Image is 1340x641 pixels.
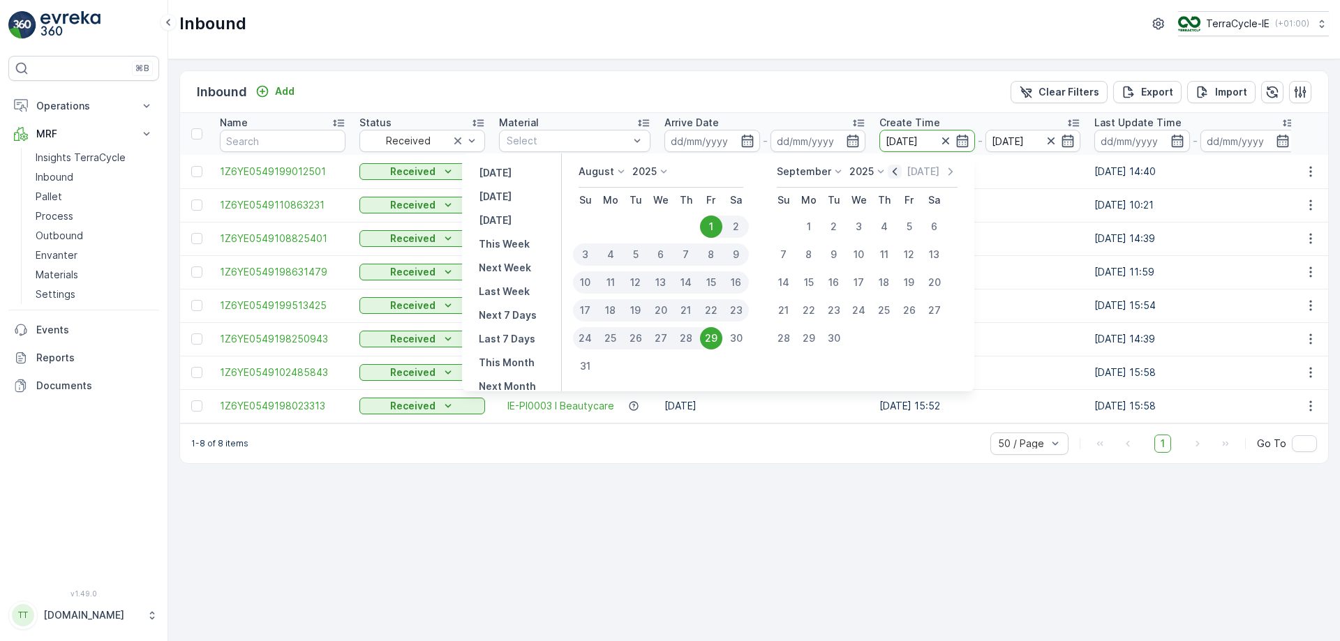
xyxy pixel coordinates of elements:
p: Material [499,116,539,130]
th: Thursday [673,188,699,213]
a: Events [8,316,159,344]
p: This Week [479,237,530,251]
p: Received [390,299,435,312]
div: 22 [798,299,820,322]
p: Outbound [36,229,83,243]
div: 28 [773,327,795,349]
div: 28 [673,327,699,349]
button: Received [359,398,485,414]
div: 18 [873,271,895,294]
div: 30 [725,327,747,349]
div: 5 [898,216,921,238]
input: dd/mm/yyyy [770,130,866,152]
td: [DATE] [657,389,872,423]
div: 27 [923,299,946,322]
p: TerraCycle-IE [1206,17,1270,31]
th: Sunday [771,188,796,213]
th: Wednesday [648,188,673,213]
p: Import [1215,85,1247,99]
a: Documents [8,372,159,400]
p: Events [36,323,154,337]
div: 19 [623,299,648,322]
button: Received [359,163,485,180]
button: Import [1187,81,1256,103]
div: 14 [773,271,795,294]
td: [DATE] 14:39 [1087,322,1302,356]
div: 16 [724,271,749,294]
a: 1Z6YE0549198023313 [220,399,345,413]
p: September [777,165,831,179]
td: [DATE] 13:46 [872,322,1087,356]
div: 8 [699,243,724,266]
td: [DATE] 11:59 [1087,255,1302,289]
div: 4 [598,243,623,266]
div: 6 [648,243,673,266]
a: Pallet [30,187,159,206]
div: 7 [673,243,699,266]
p: Add [275,84,295,98]
p: Create Time [879,116,940,130]
div: 12 [898,243,921,266]
div: 11 [873,243,895,266]
a: 1Z6YE0549102485843 [220,365,345,379]
p: MRF [36,127,131,141]
p: Received [390,365,435,379]
p: Inbound [36,170,73,184]
p: Last Week [479,285,530,299]
input: dd/mm/yyyy [1094,130,1190,152]
a: 1Z6YE0549198631479 [220,265,345,279]
a: Materials [30,265,159,285]
p: 1-8 of 8 items [191,438,248,449]
a: Inbound [30,167,159,187]
div: Toggle Row Selected [191,400,202,412]
div: 1 [798,216,820,238]
div: Toggle Row Selected [191,367,202,378]
p: [DATE] [479,213,512,227]
p: Reports [36,351,154,365]
th: Sunday [573,188,598,213]
div: 20 [923,271,946,294]
p: Arrive Date [664,116,719,130]
button: Add [250,83,300,100]
td: [DATE] 10:21 [1087,188,1302,222]
div: 7 [773,243,795,266]
p: [DOMAIN_NAME] [43,608,140,622]
button: Last 7 Days [473,331,541,347]
div: 4 [873,216,895,238]
div: 15 [699,271,724,294]
input: Search [220,130,345,152]
td: [DATE] 13:59 [872,155,1087,188]
button: Tomorrow [473,212,517,229]
button: Yesterday [473,165,517,181]
div: TT [12,604,34,626]
span: IE-PI0003 I Beautycare [507,399,614,413]
div: 21 [673,299,699,322]
div: 23 [823,299,845,322]
th: Tuesday [821,188,847,213]
td: [DATE] 15:58 [1087,389,1302,423]
div: 1 [700,216,722,238]
button: Clear Filters [1011,81,1108,103]
div: 9 [724,243,749,266]
button: Next Week [473,259,537,276]
div: 10 [848,243,870,266]
div: 20 [648,299,673,322]
th: Monday [598,188,623,213]
p: Last 7 Days [479,332,535,346]
input: dd/mm/yyyy [985,130,1081,152]
div: Toggle Row Selected [191,300,202,311]
div: 29 [798,327,820,349]
p: Settings [36,287,75,301]
div: 9 [823,243,845,266]
div: 6 [923,216,946,238]
th: Saturday [922,188,947,213]
td: [DATE] 13:46 [872,255,1087,289]
button: MRF [8,120,159,148]
th: Thursday [872,188,897,213]
div: 15 [798,271,820,294]
p: [DATE] [479,190,512,204]
td: [DATE] 13:46 [872,222,1087,255]
div: 2 [823,216,845,238]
